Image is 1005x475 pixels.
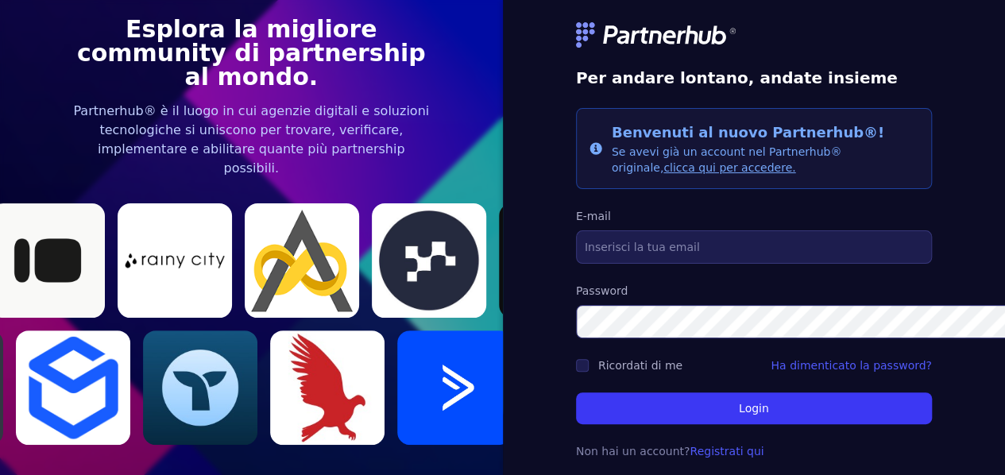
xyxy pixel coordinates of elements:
[576,392,932,424] button: Login
[77,15,426,91] font: Esplora la migliore community di partnership al mondo.
[576,284,628,297] font: Password
[612,145,841,174] font: Se avevi già un account nel Partnerhub® originale,
[771,359,931,372] font: Ha dimenticato la password?
[576,230,932,264] input: Inserisci la tua email
[739,402,769,415] font: Login
[576,68,898,87] font: Per andare lontano, andate insieme
[771,357,931,373] a: Ha dimenticato la password?
[612,124,884,141] font: Benvenuti al nuovo Partnerhub®!
[690,445,763,458] a: Registrati qui
[576,22,738,48] img: logo
[576,445,690,458] font: Non hai un account?
[598,359,682,372] font: Ricordati di me
[73,103,429,176] font: Partnerhub® è il luogo in cui agenzie digitali e soluzioni tecnologiche si uniscono per trovare, ...
[576,210,611,222] font: E-mail
[663,161,795,174] a: clicca qui per accedere.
